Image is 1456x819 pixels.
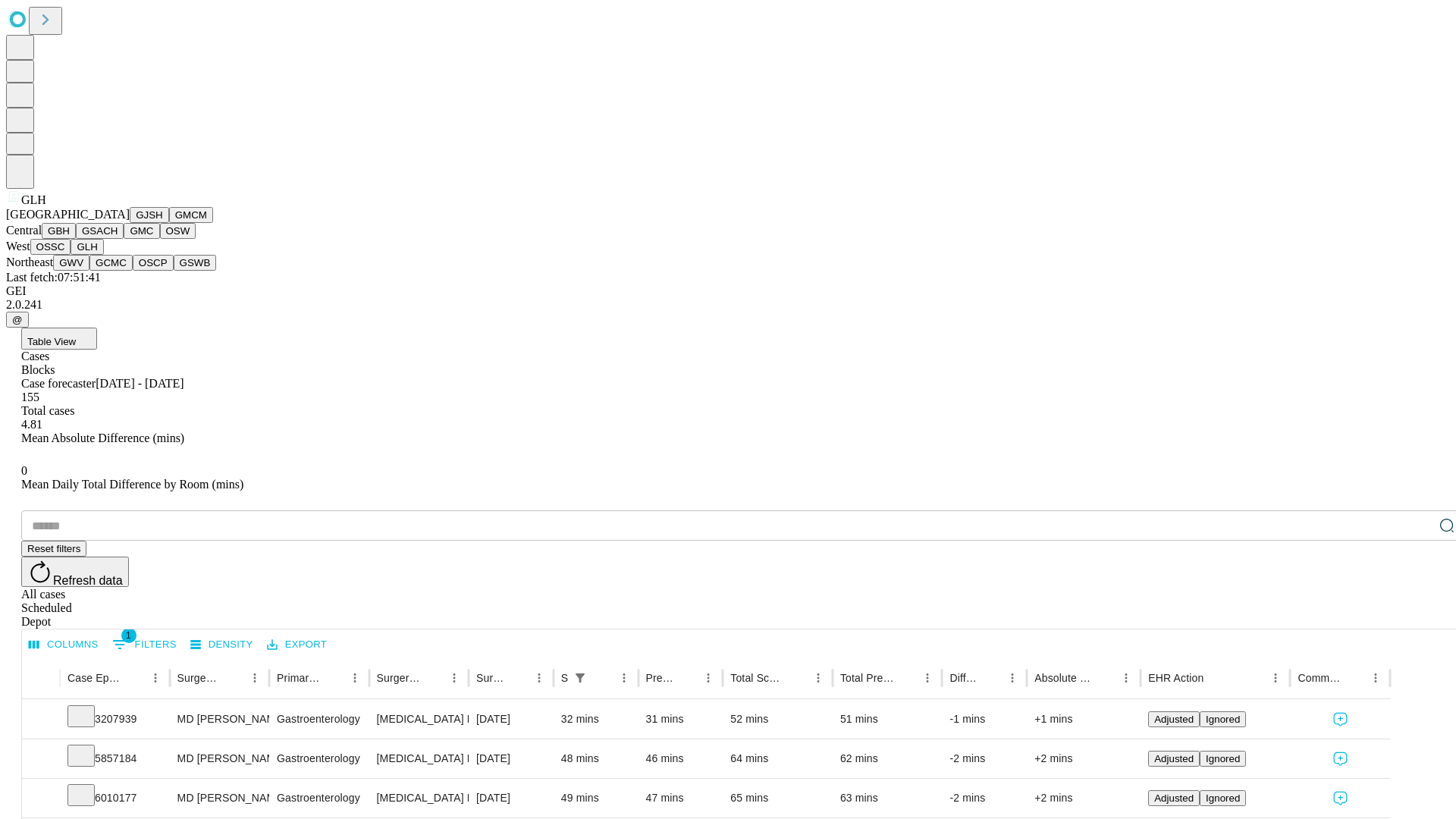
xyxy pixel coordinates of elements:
button: GCMC [89,255,133,271]
span: 0 [21,464,27,477]
button: Select columns [25,633,102,657]
button: GSACH [76,223,124,239]
div: MD [PERSON_NAME] E Md [177,739,262,778]
div: [DATE] [476,739,546,778]
span: Reset filters [27,543,80,554]
div: Surgery Date [476,672,506,684]
span: Mean Daily Total Difference by Room (mins) [21,478,243,491]
button: Sort [981,667,1002,689]
span: Ignored [1206,753,1240,764]
span: Mean Absolute Difference (mins) [21,431,184,444]
button: Menu [1265,667,1286,689]
button: Menu [613,667,635,689]
button: Sort [676,667,698,689]
div: 63 mins [840,779,935,817]
button: GMCM [169,207,213,223]
button: Adjusted [1148,711,1200,727]
div: 52 mins [730,700,825,739]
div: 32 mins [561,700,631,739]
div: Total Predicted Duration [840,672,895,684]
button: Expand [30,746,52,773]
span: 4.81 [21,418,42,431]
button: Menu [145,667,166,689]
button: Sort [422,667,444,689]
button: GBH [42,223,76,239]
div: 2.0.241 [6,298,1450,312]
button: Menu [917,667,938,689]
button: Expand [30,786,52,812]
button: Menu [808,667,829,689]
span: Ignored [1206,714,1240,725]
div: Predicted In Room Duration [646,672,676,684]
div: Gastroenterology [277,779,361,817]
span: Case forecaster [21,377,96,390]
div: Surgery Name [377,672,421,684]
button: OSSC [30,239,71,255]
div: GEI [6,284,1450,298]
button: Show filters [570,667,591,689]
button: Ignored [1200,790,1246,806]
div: 62 mins [840,739,935,778]
button: Expand [30,707,52,733]
button: Sort [323,667,344,689]
div: [DATE] [476,779,546,817]
button: Density [187,633,257,657]
div: 3207939 [67,700,162,739]
span: Total cases [21,404,74,417]
div: Scheduled In Room Duration [561,672,568,684]
button: Sort [896,667,917,689]
div: +2 mins [1034,739,1133,778]
button: Sort [1344,667,1365,689]
button: Adjusted [1148,790,1200,806]
div: 5857184 [67,739,162,778]
button: Sort [1094,667,1116,689]
div: -2 mins [949,739,1019,778]
button: @ [6,312,29,328]
button: Reset filters [21,541,86,557]
div: [DATE] [476,700,546,739]
div: 48 mins [561,739,631,778]
button: GLH [71,239,103,255]
button: GMC [124,223,159,239]
div: [MEDICAL_DATA] FLEXIBLE PROXIMAL DIAGNOSTIC [377,739,461,778]
div: -1 mins [949,700,1019,739]
button: Sort [1205,667,1226,689]
button: Menu [444,667,465,689]
div: Primary Service [277,672,321,684]
button: OSCP [133,255,174,271]
div: [MEDICAL_DATA] FLEXIBLE PROXIMAL DIAGNOSTIC [377,779,461,817]
span: Adjusted [1154,714,1194,725]
span: Last fetch: 07:51:41 [6,271,101,284]
div: Gastroenterology [277,700,361,739]
button: Show filters [108,632,180,657]
div: MD [PERSON_NAME] E Md [177,700,262,739]
span: [DATE] - [DATE] [96,377,184,390]
button: Ignored [1200,711,1246,727]
div: -2 mins [949,779,1019,817]
div: 64 mins [730,739,825,778]
button: GJSH [130,207,169,223]
span: [GEOGRAPHIC_DATA] [6,208,130,221]
span: Table View [27,336,76,347]
div: Difference [949,672,979,684]
span: Central [6,224,42,237]
button: OSW [160,223,196,239]
div: 1 active filter [570,667,591,689]
button: Ignored [1200,751,1246,767]
button: Menu [344,667,366,689]
button: Adjusted [1148,751,1200,767]
div: 6010177 [67,779,162,817]
div: [MEDICAL_DATA] FLEXIBLE PROXIMAL DIAGNOSTIC [377,700,461,739]
button: Refresh data [21,557,129,587]
div: 46 mins [646,739,716,778]
span: 155 [21,391,39,403]
span: Refresh data [53,574,123,587]
div: +2 mins [1034,779,1133,817]
button: Menu [529,667,550,689]
button: Menu [698,667,719,689]
button: Table View [21,328,97,350]
button: Sort [223,667,244,689]
span: Northeast [6,256,53,268]
div: +1 mins [1034,700,1133,739]
div: 51 mins [840,700,935,739]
